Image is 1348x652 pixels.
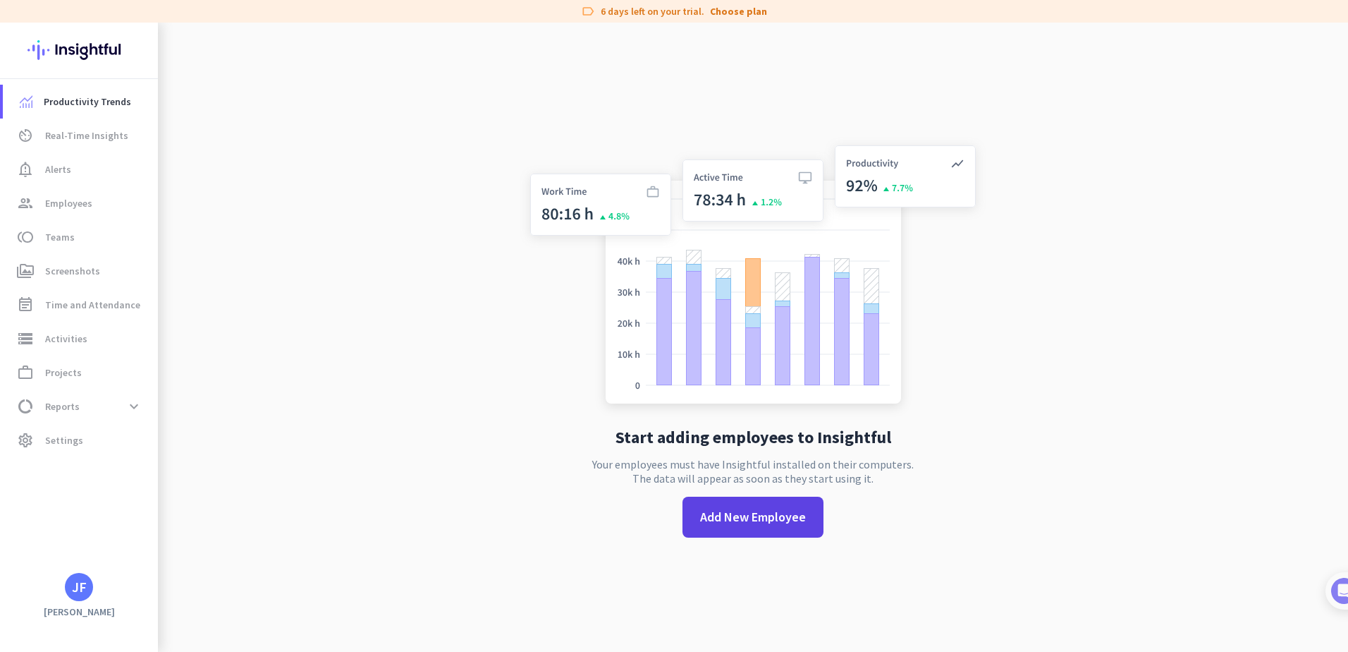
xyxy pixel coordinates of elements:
i: data_usage [17,398,34,415]
a: event_noteTime and Attendance [3,288,158,322]
span: Screenshots [45,262,100,279]
img: Insightful logo [27,23,130,78]
a: notification_importantAlerts [3,152,158,186]
i: label [581,4,595,18]
span: Activities [45,330,87,347]
span: Add New Employee [700,508,806,526]
i: notification_important [17,161,34,178]
span: Teams [45,229,75,246]
span: Employees [45,195,92,212]
i: settings [17,432,34,449]
a: perm_mediaScreenshots [3,254,158,288]
span: Real-Time Insights [45,127,128,144]
span: Productivity Trends [44,93,131,110]
i: storage [17,330,34,347]
a: settingsSettings [3,423,158,457]
a: av_timerReal-Time Insights [3,119,158,152]
div: JF [72,580,87,594]
a: Choose plan [710,4,767,18]
a: data_usageReportsexpand_more [3,390,158,423]
a: groupEmployees [3,186,158,220]
img: no-search-results [520,137,986,418]
span: Settings [45,432,83,449]
p: Your employees must have Insightful installed on their computers. The data will appear as soon as... [592,457,914,485]
img: menu-item [20,95,32,108]
i: perm_media [17,262,34,279]
i: toll [17,229,34,246]
a: work_outlineProjects [3,356,158,390]
a: storageActivities [3,322,158,356]
i: event_note [17,296,34,313]
button: Add New Employee [682,497,823,538]
a: tollTeams [3,220,158,254]
i: work_outline [17,364,34,381]
a: menu-itemProductivity Trends [3,85,158,119]
span: Time and Attendance [45,296,140,313]
i: group [17,195,34,212]
span: Alerts [45,161,71,178]
i: av_timer [17,127,34,144]
span: Reports [45,398,80,415]
h2: Start adding employees to Insightful [615,429,891,446]
button: expand_more [121,394,147,419]
span: Projects [45,364,82,381]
